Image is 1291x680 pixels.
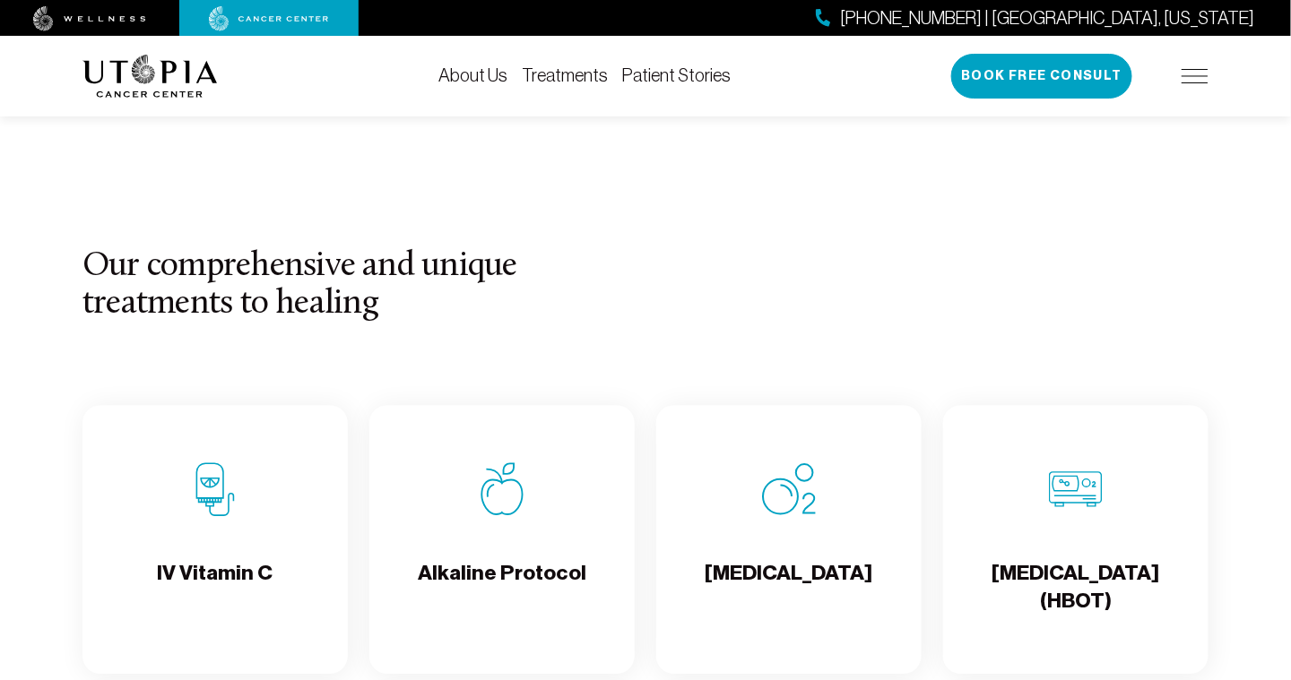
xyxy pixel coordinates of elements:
img: IV Vitamin C [188,462,242,516]
img: Oxygen Therapy [762,462,816,516]
h4: IV Vitamin C [158,559,273,617]
h4: Alkaline Protocol [418,559,586,617]
h3: Our comprehensive and unique treatments to healing [82,248,553,323]
img: cancer center [209,6,329,31]
a: [PHONE_NUMBER] | [GEOGRAPHIC_DATA], [US_STATE] [816,5,1255,31]
h4: [MEDICAL_DATA] [706,559,873,617]
img: wellness [33,6,146,31]
span: [PHONE_NUMBER] | [GEOGRAPHIC_DATA], [US_STATE] [840,5,1255,31]
a: Patient Stories [622,65,731,85]
img: logo [82,55,218,98]
a: Oxygen Therapy[MEDICAL_DATA] [656,405,922,674]
a: Alkaline ProtocolAlkaline Protocol [369,405,635,674]
a: Hyperbaric Oxygen Therapy (HBOT)[MEDICAL_DATA] (HBOT) [943,405,1209,674]
button: Book Free Consult [951,54,1132,99]
a: IV Vitamin CIV Vitamin C [82,405,348,674]
img: Alkaline Protocol [475,462,529,516]
img: icon-hamburger [1182,69,1209,83]
a: About Us [438,65,507,85]
a: Treatments [522,65,608,85]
